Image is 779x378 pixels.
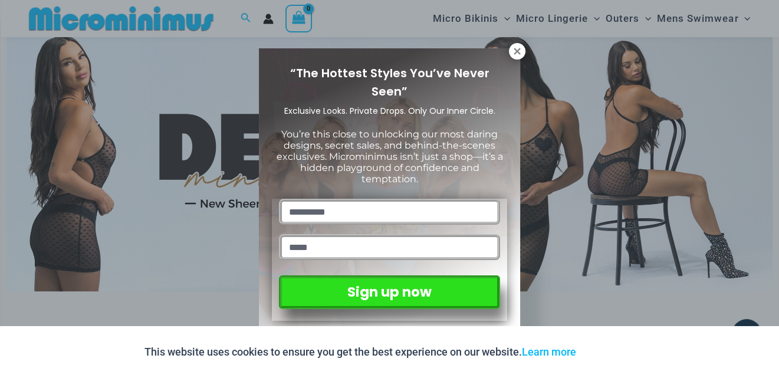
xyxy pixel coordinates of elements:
[284,105,495,117] span: Exclusive Looks. Private Drops. Only Our Inner Circle.
[585,338,635,366] button: Accept
[290,65,489,100] span: “The Hottest Styles You’ve Never Seen”
[144,343,576,361] p: This website uses cookies to ensure you get the best experience on our website.
[279,275,500,309] button: Sign up now
[509,43,525,60] button: Close
[522,346,576,358] a: Learn more
[277,129,503,185] span: You’re this close to unlocking our most daring designs, secret sales, and behind-the-scenes exclu...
